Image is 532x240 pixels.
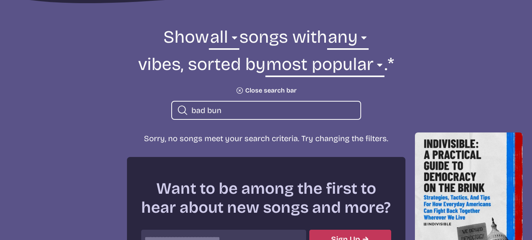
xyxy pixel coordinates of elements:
form: Show songs with vibes, sorted by . [51,26,481,120]
h2: Want to be among the first to hear about new songs and more? [141,179,391,217]
button: Close search bar [236,87,297,94]
select: vibe [327,26,369,53]
p: Sorry, no songs meet your search criteria. Try changing the filters. [140,132,393,144]
select: sorting [265,53,384,80]
select: genre [209,26,239,53]
input: search [191,105,354,115]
